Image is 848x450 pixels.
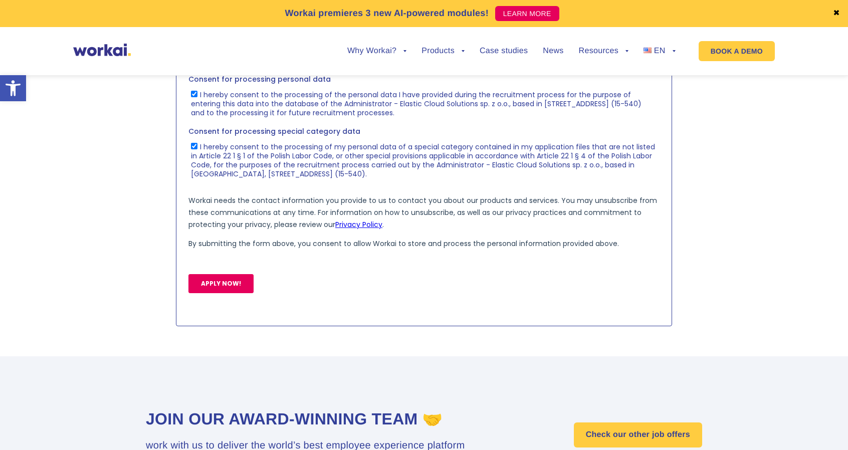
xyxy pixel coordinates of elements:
span: I hereby consent to the processing of my personal data of a special category contained in my appl... [3,191,467,228]
input: I hereby consent to the processing of my personal data of a special category contained in my appl... [3,192,9,198]
a: LEARN MORE [495,6,559,21]
a: ✖ [833,10,840,18]
input: I hereby consent to the processing of the personal data I have provided during the recruitment pr... [3,140,9,146]
a: News [543,47,563,55]
a: Resources [579,47,628,55]
a: Why Workai? [347,47,406,55]
span: I hereby consent to the processing of the personal data I have provided during the recruitment pr... [3,139,453,167]
a: Check our other job offers [574,422,702,447]
a: BOOK A DEMO [699,41,775,61]
a: Case studies [480,47,528,55]
span: Mobile phone number [236,41,316,51]
a: Privacy Policy [147,269,194,279]
h2: Join our award-winning team 🤝 [146,408,465,430]
p: Workai premieres 3 new AI-powered modules! [285,7,489,20]
span: EN [654,47,666,55]
a: Products [421,47,465,55]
